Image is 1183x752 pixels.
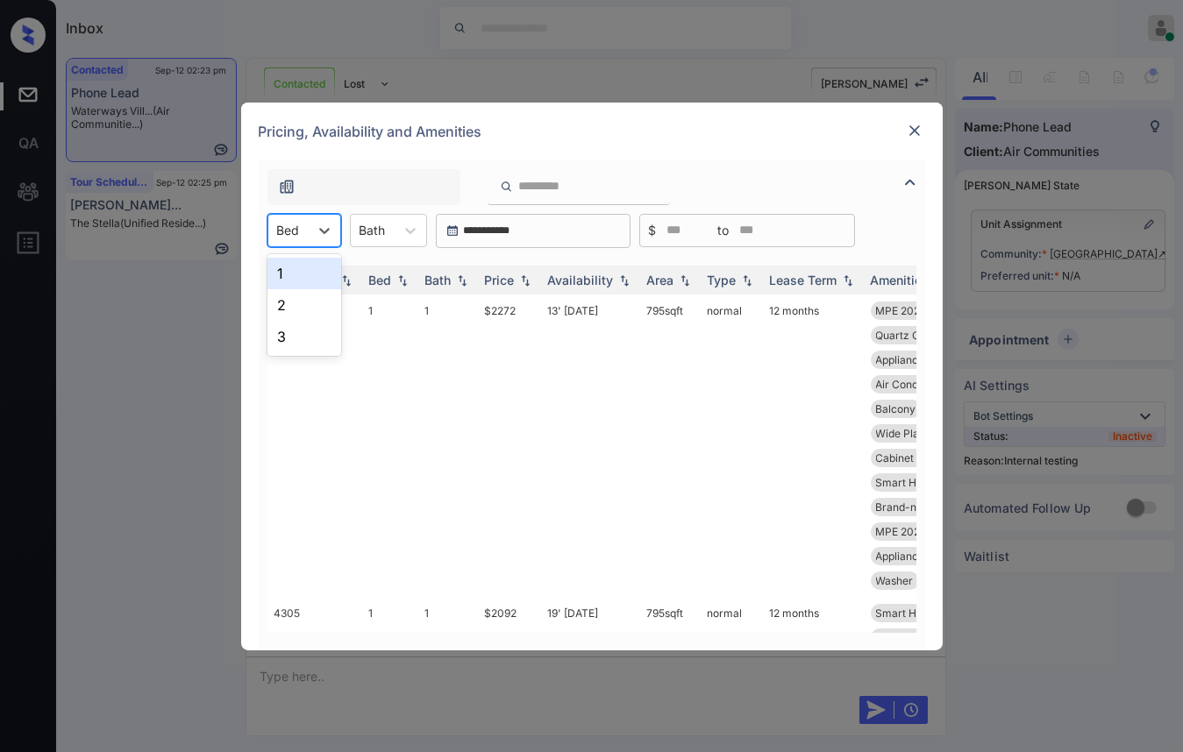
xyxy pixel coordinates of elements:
img: sorting [338,273,355,286]
img: sorting [839,273,857,286]
td: 12 months [763,294,864,597]
div: 1 [267,258,341,289]
td: 13' [DATE] [541,294,640,597]
td: 1 [418,294,478,597]
span: Wide Plank Oak ... [876,631,966,644]
div: Availability [548,273,614,287]
span: $ [649,221,657,240]
span: Smart Home Ther... [876,476,973,489]
img: close [906,122,923,139]
img: icon-zuma [278,178,296,195]
span: MPE 2025 Fitnes... [876,525,967,538]
img: sorting [616,273,633,286]
span: Quartz Countert... [876,329,965,342]
td: 795 sqft [640,294,701,597]
img: icon-zuma [500,179,513,195]
span: Appliances Stai... [876,353,960,366]
img: sorting [394,273,411,286]
td: $2272 [478,294,541,597]
span: Cabinet Accent ... [876,451,963,465]
img: sorting [453,273,471,286]
div: 3 [267,321,341,352]
span: Air Conditioner [876,378,951,391]
span: Brand-new Kitch... [876,500,968,514]
img: icon-zuma [900,172,921,193]
span: Balcony [876,402,916,415]
div: Bath [425,273,452,287]
img: sorting [738,273,756,286]
span: to [718,221,730,240]
span: Wide Plank Oak ... [876,427,966,440]
div: Bed [369,273,392,287]
div: Amenities [871,273,930,287]
div: 2 [267,289,341,321]
td: 1 [362,294,418,597]
img: sorting [676,273,694,286]
div: Price [485,273,515,287]
img: sorting [517,273,534,286]
div: Pricing, Availability and Amenities [241,103,943,160]
span: Appliances Stai... [876,550,960,563]
div: Type [708,273,737,287]
div: Area [647,273,674,287]
span: Smart Home Ther... [876,607,973,620]
td: normal [701,294,763,597]
span: Washer [876,574,914,587]
div: Lease Term [770,273,837,287]
td: 4204 [267,294,362,597]
span: MPE 2023 Dog Pa... [876,304,973,317]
